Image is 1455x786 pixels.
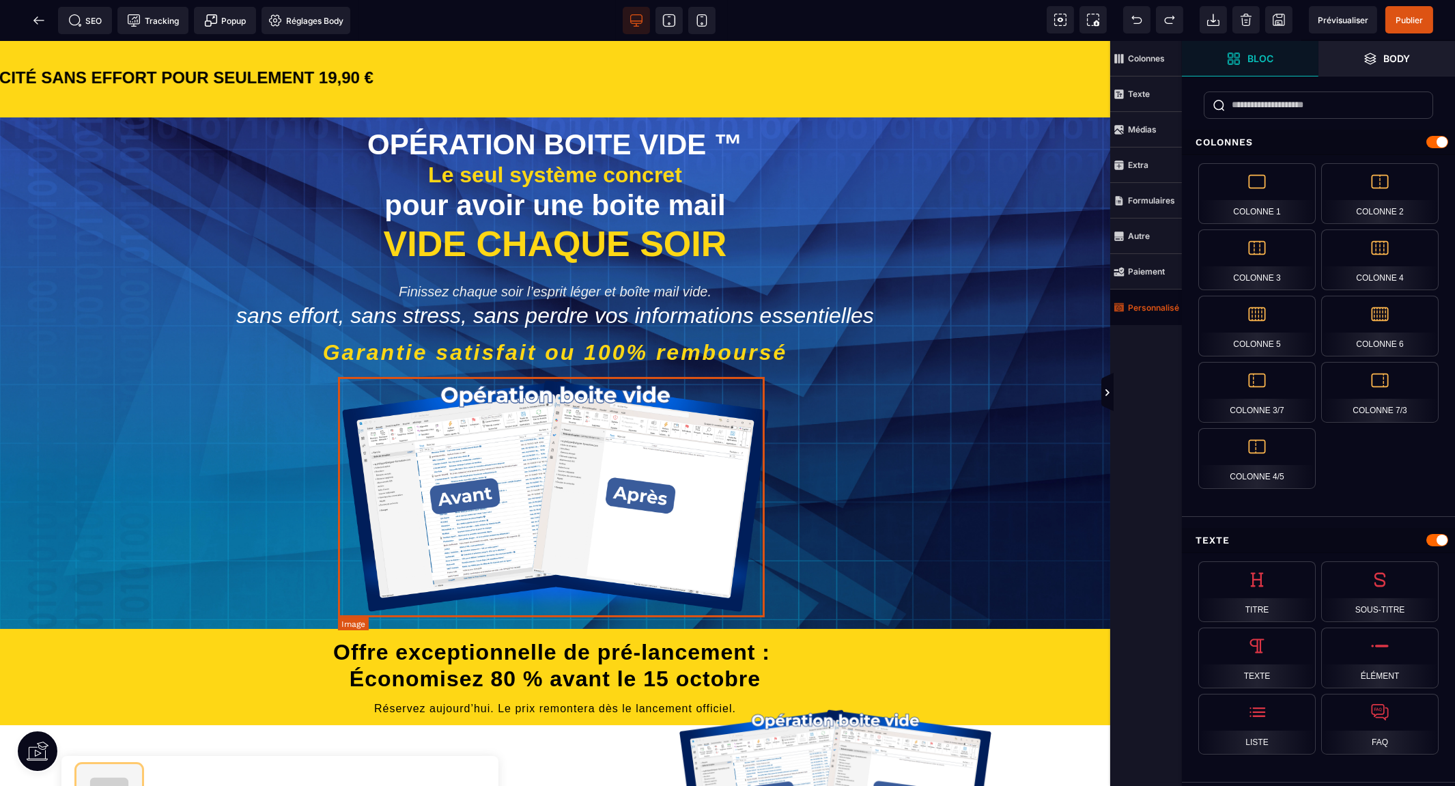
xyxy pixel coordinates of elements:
[1128,89,1150,99] strong: Texte
[1321,694,1439,755] div: FAQ
[1385,6,1433,33] span: Enregistrer le contenu
[1110,76,1182,112] span: Texte
[1128,195,1175,206] strong: Formulaires
[1198,561,1316,622] div: Titre
[1110,148,1182,183] span: Extra
[204,14,246,27] span: Popup
[1047,6,1074,33] span: Voir les composants
[1321,163,1439,224] div: Colonne 2
[399,243,711,258] strong: Finissez chaque soir l’esprit léger et boîte mail vide.
[1182,528,1455,553] div: Texte
[1396,15,1423,25] span: Publier
[25,7,53,34] span: Retour
[236,262,874,287] span: sans effort, sans stress, sans perdre vos informations essentielles
[1110,183,1182,219] span: Formulaires
[367,87,743,120] strong: OPÉRATION BOITE VIDE ™
[1128,231,1150,241] strong: Autre
[1384,53,1411,64] strong: Body
[1198,694,1316,755] div: Liste
[1128,53,1165,64] strong: Colonnes
[1321,296,1439,356] div: Colonne 6
[323,299,788,324] span: Garantie satisfait ou 100% remboursé
[688,7,716,34] span: Voir mobile
[20,658,1090,677] text: Réservez aujourd’hui. Le prix remontera dès le lancement officiel.
[1198,362,1316,423] div: Colonne 3/7
[1198,229,1316,290] div: Colonne 3
[1198,628,1316,688] div: Texte
[268,14,343,27] span: Réglages Body
[1321,362,1439,423] div: Colonne 7/3
[384,183,727,223] b: VIDE CHAQUE SOIR
[1110,112,1182,148] span: Médias
[127,14,179,27] span: Tracking
[1198,163,1316,224] div: Colonne 1
[1128,160,1148,170] strong: Extra
[1110,219,1182,254] span: Autre
[1200,6,1227,33] span: Importer
[1182,130,1455,155] div: Colonnes
[1309,6,1377,33] span: Aperçu
[194,7,256,34] span: Créer une alerte modale
[1128,303,1179,313] strong: Personnalisé
[384,148,725,180] strong: pour avoir une boite mail
[1247,53,1273,64] strong: Bloc
[68,14,102,27] span: SEO
[1128,124,1157,135] strong: Médias
[1110,254,1182,290] span: Paiement
[117,7,188,34] span: Code de suivi
[1110,41,1182,76] span: Colonnes
[1182,373,1196,414] span: Afficher les vues
[623,7,650,34] span: Voir bureau
[1321,561,1439,622] div: Sous-titre
[1198,428,1316,489] div: Colonne 4/5
[20,591,1090,658] h1: Offre exceptionnelle de pré-lancement : Économisez 80 % avant le 15 octobre
[1232,6,1260,33] span: Nettoyage
[1128,266,1165,277] strong: Paiement
[1198,296,1316,356] div: Colonne 5
[262,7,350,34] span: Favicon
[1182,41,1318,76] span: Ouvrir les blocs
[1265,6,1292,33] span: Enregistrer
[1321,628,1439,688] div: Élément
[58,7,112,34] span: Métadata SEO
[1123,6,1150,33] span: Défaire
[342,335,769,576] img: b83449eca90fd40980f62277705b2ada_OBV-_Avant-_Apres_04.png
[1156,6,1183,33] span: Rétablir
[1321,229,1439,290] div: Colonne 4
[428,122,682,146] strong: Le seul système concret
[1079,6,1107,33] span: Capture d'écran
[1318,41,1455,76] span: Ouvrir les calques
[655,7,683,34] span: Voir tablette
[1110,290,1182,325] span: Personnalisé
[1318,15,1368,25] span: Prévisualiser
